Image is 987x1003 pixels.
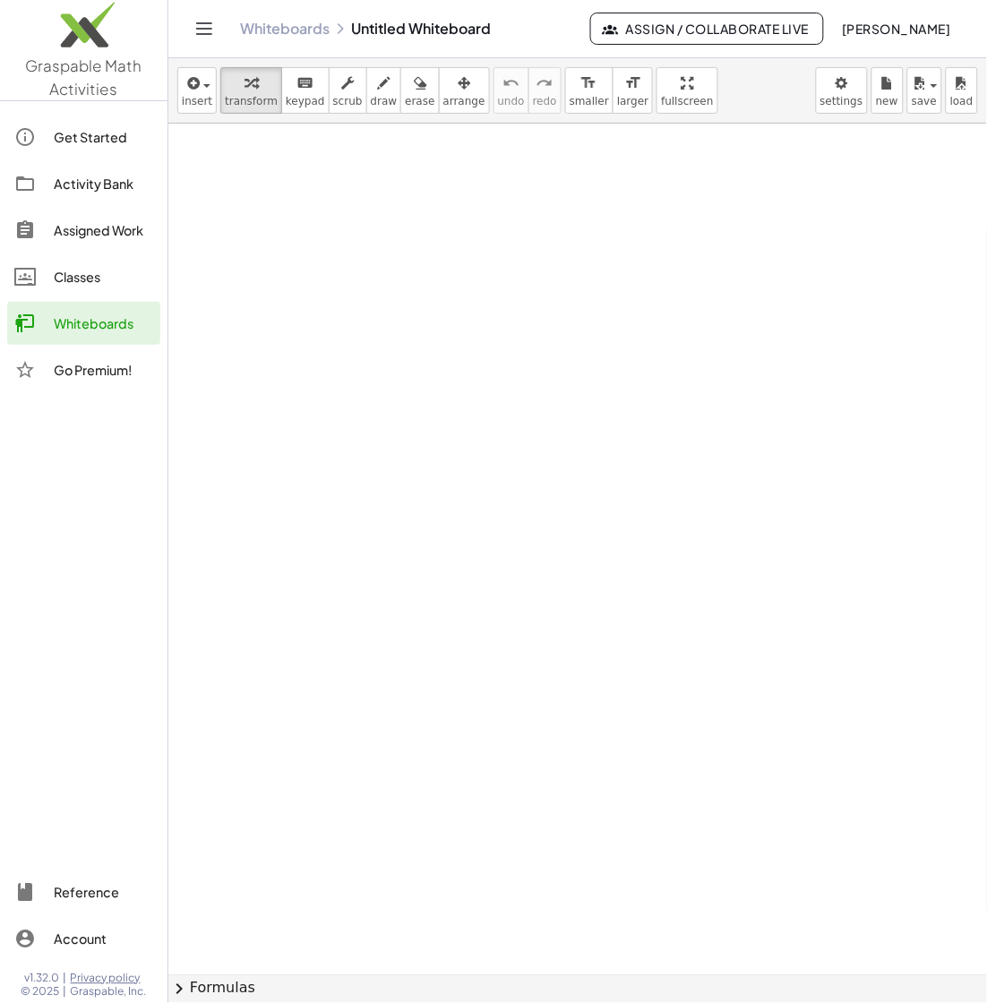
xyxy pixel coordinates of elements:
[54,929,153,950] div: Account
[54,219,153,241] div: Assigned Work
[371,95,398,107] span: draw
[54,313,153,334] div: Whiteboards
[366,67,402,114] button: draw
[565,67,614,114] button: format_sizesmaller
[816,67,868,114] button: settings
[580,73,597,94] i: format_size
[624,73,641,94] i: format_size
[26,56,142,99] span: Graspable Math Activities
[907,67,942,114] button: save
[7,918,160,961] a: Account
[7,871,160,914] a: Reference
[590,13,824,45] button: Assign / Collaborate Live
[7,162,160,205] a: Activity Bank
[182,95,212,107] span: insert
[7,209,160,252] a: Assigned Work
[71,972,147,986] a: Privacy policy
[533,95,557,107] span: redo
[329,67,367,114] button: scrub
[493,67,529,114] button: undoundo
[613,67,653,114] button: format_sizelarger
[528,67,562,114] button: redoredo
[946,67,978,114] button: load
[657,67,717,114] button: fullscreen
[168,979,190,1000] span: chevron_right
[296,73,313,94] i: keyboard
[281,67,330,114] button: keyboardkeypad
[54,126,153,148] div: Get Started
[54,359,153,381] div: Go Premium!
[498,95,525,107] span: undo
[7,255,160,298] a: Classes
[439,67,490,114] button: arrange
[177,67,217,114] button: insert
[54,882,153,904] div: Reference
[828,13,966,45] button: [PERSON_NAME]
[168,974,987,1003] button: chevron_rightFormulas
[190,14,219,43] button: Toggle navigation
[842,21,951,37] span: [PERSON_NAME]
[240,20,330,38] a: Whiteboards
[820,95,863,107] span: settings
[405,95,434,107] span: erase
[286,95,325,107] span: keypad
[64,972,67,986] span: |
[912,95,937,107] span: save
[7,302,160,345] a: Whiteboards
[25,972,60,986] span: v1.32.0
[617,95,648,107] span: larger
[21,985,60,999] span: © 2025
[536,73,554,94] i: redo
[570,95,609,107] span: smaller
[950,95,974,107] span: load
[71,985,147,999] span: Graspable, Inc.
[443,95,485,107] span: arrange
[333,95,363,107] span: scrub
[220,67,282,114] button: transform
[871,67,904,114] button: new
[661,95,713,107] span: fullscreen
[225,95,278,107] span: transform
[64,985,67,999] span: |
[876,95,898,107] span: new
[400,67,439,114] button: erase
[54,266,153,287] div: Classes
[7,116,160,159] a: Get Started
[54,173,153,194] div: Activity Bank
[605,21,809,37] span: Assign / Collaborate Live
[502,73,519,94] i: undo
